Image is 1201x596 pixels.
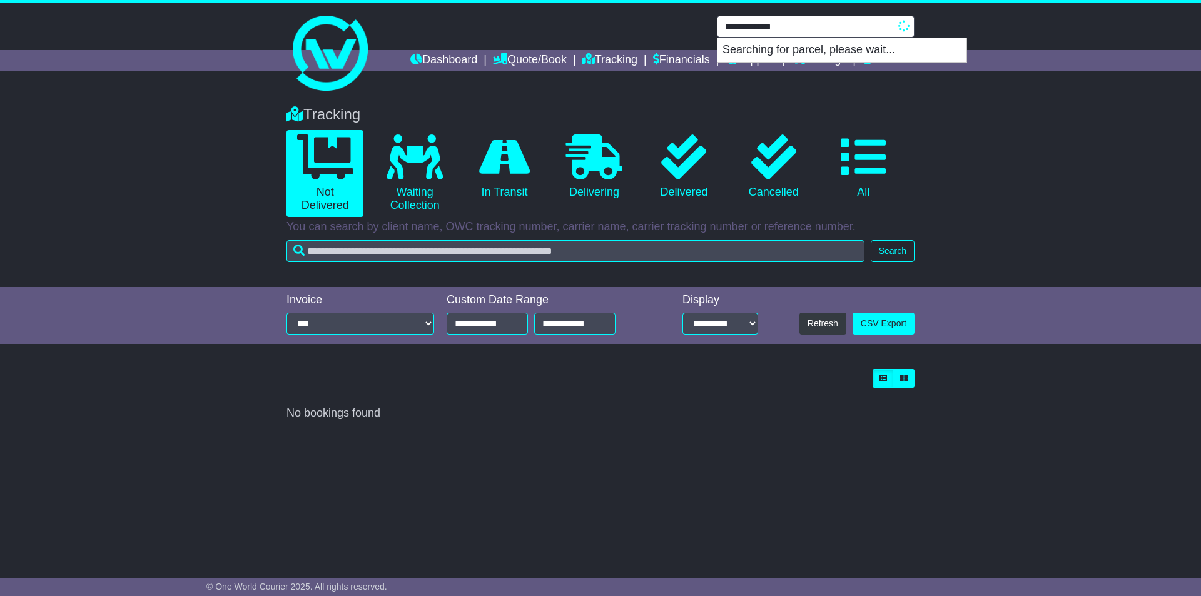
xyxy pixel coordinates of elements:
p: Searching for parcel, please wait... [717,38,966,62]
a: Delivered [646,130,722,204]
a: Waiting Collection [376,130,453,217]
span: © One World Courier 2025. All rights reserved. [206,582,387,592]
a: CSV Export [853,313,915,335]
p: You can search by client name, OWC tracking number, carrier name, carrier tracking number or refe... [286,220,915,234]
div: Tracking [280,106,921,124]
div: Display [682,293,758,307]
div: Custom Date Range [447,293,647,307]
div: No bookings found [286,407,915,420]
a: Delivering [555,130,632,204]
button: Refresh [799,313,846,335]
a: All [825,130,902,204]
a: Not Delivered [286,130,363,217]
a: Tracking [582,50,637,71]
a: Dashboard [410,50,477,71]
div: Invoice [286,293,434,307]
a: In Transit [466,130,543,204]
button: Search [871,240,915,262]
a: Financials [653,50,710,71]
a: Cancelled [735,130,812,204]
a: Quote/Book [493,50,567,71]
